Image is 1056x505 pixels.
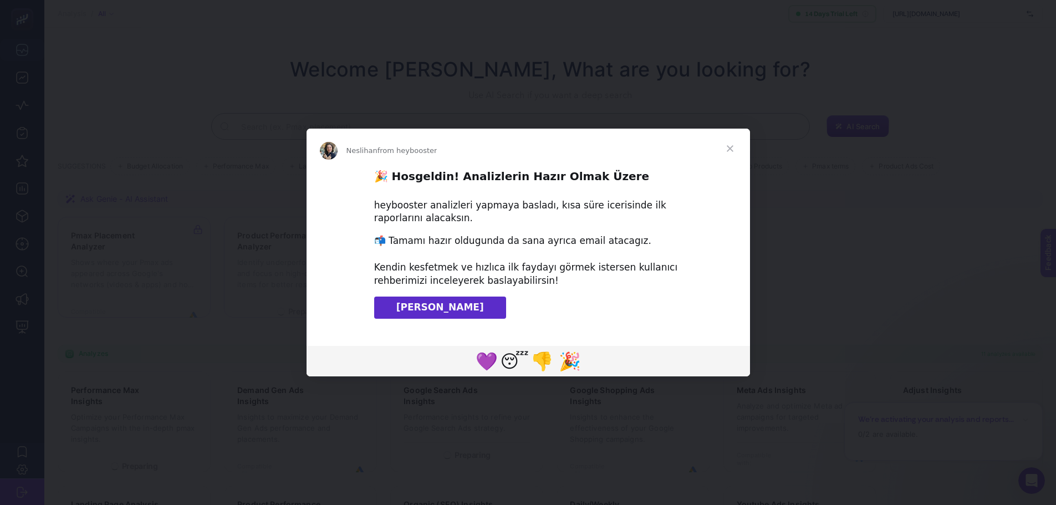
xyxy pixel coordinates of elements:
[346,146,377,155] span: Neslihan
[476,351,498,372] span: 💜
[710,129,750,169] span: Close
[501,348,528,374] span: sleeping reaction
[374,170,649,183] b: 🎉 Hosgeldin! Analizlerin Hazır Olmak Üzere
[501,351,529,372] span: 😴
[473,348,501,374] span: purple heart reaction
[556,348,584,374] span: tada reaction
[374,234,682,287] div: 📬 Tamamı hazır oldugunda da sana ayrıca email atacagız. ​ Kendin kesfetmek ve hızlıca ilk faydayı...
[320,142,338,160] img: Profile image for Neslihan
[396,302,484,313] span: [PERSON_NAME]
[374,297,506,319] a: [PERSON_NAME]
[7,3,42,12] span: Feedback
[531,351,553,372] span: 👎
[377,146,437,155] span: from heybooster
[559,351,581,372] span: 🎉
[374,199,682,226] div: heybooster analizleri yapmaya basladı, kısa süre icerisinde ilk raporlarını alacaksın.
[528,348,556,374] span: 1 reaction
